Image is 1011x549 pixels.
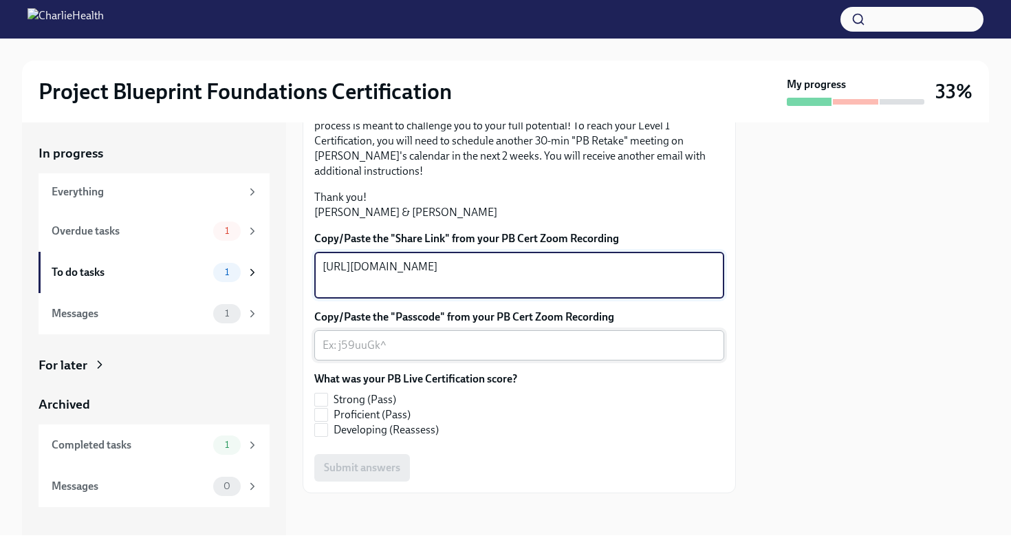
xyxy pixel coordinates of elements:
a: Messages0 [39,466,270,507]
strong: My progress [787,77,846,92]
span: Developing (Reassess) [334,422,439,438]
span: 0 [215,481,239,491]
div: Completed tasks [52,438,208,453]
span: Proficient (Pass) [334,407,411,422]
h2: Project Blueprint Foundations Certification [39,78,452,105]
div: Everything [52,184,241,200]
span: Strong (Pass) [334,392,396,407]
h3: 33% [935,79,972,104]
label: Copy/Paste the "Passcode" from your PB Cert Zoom Recording [314,310,724,325]
span: 1 [217,308,237,319]
label: What was your PB Live Certification score? [314,372,517,387]
div: Overdue tasks [52,224,208,239]
a: Messages1 [39,293,270,334]
a: Overdue tasks1 [39,211,270,252]
div: Messages [52,306,208,321]
a: To do tasks1 [39,252,270,293]
img: CharlieHealth [28,8,104,30]
a: Archived [39,396,270,413]
p: Thank you! [PERSON_NAME] & [PERSON_NAME] [314,190,724,220]
a: In progress [39,144,270,162]
div: For later [39,356,87,374]
a: Everything [39,173,270,211]
span: 1 [217,226,237,236]
label: Copy/Paste the "Share Link" from your PB Cert Zoom Recording [314,231,724,246]
div: To do tasks [52,265,208,280]
a: Completed tasks1 [39,424,270,466]
a: For later [39,356,270,374]
span: 1 [217,267,237,277]
span: 1 [217,440,237,450]
textarea: [URL][DOMAIN_NAME] [323,259,716,292]
p: Note: if you received a "Developing (Reasses)" score, don't get disheartened--this process is mea... [314,103,724,179]
div: Messages [52,479,208,494]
